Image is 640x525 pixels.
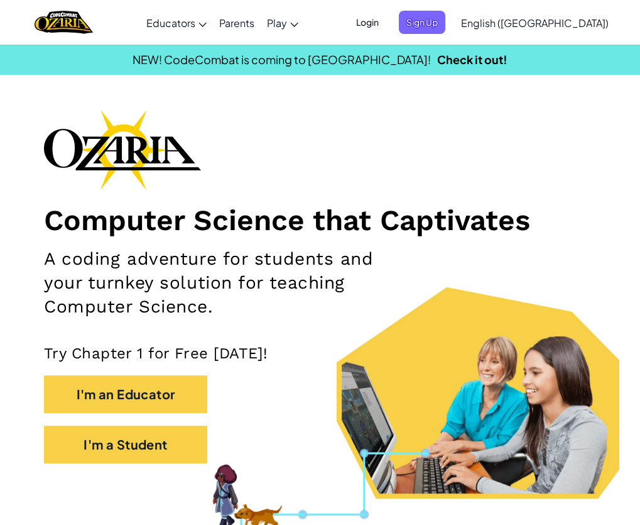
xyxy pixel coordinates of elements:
button: I'm a Student [44,426,207,463]
button: Login [349,11,386,34]
p: Try Chapter 1 for Free [DATE]! [44,344,596,363]
a: Play [261,6,305,40]
span: Educators [146,16,195,30]
a: Parents [213,6,261,40]
button: I'm an Educator [44,375,207,413]
h1: Computer Science that Captivates [44,202,596,238]
a: Educators [140,6,213,40]
span: Play [267,16,287,30]
img: Ozaria branding logo [44,109,201,190]
a: English ([GEOGRAPHIC_DATA]) [455,6,615,40]
button: Sign Up [399,11,445,34]
a: Ozaria by CodeCombat logo [35,9,93,35]
h2: A coding adventure for students and your turnkey solution for teaching Computer Science. [44,247,414,319]
span: English ([GEOGRAPHIC_DATA]) [461,16,609,30]
span: NEW! CodeCombat is coming to [GEOGRAPHIC_DATA]! [133,52,431,67]
img: Home [35,9,93,35]
a: Check it out! [437,52,507,67]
